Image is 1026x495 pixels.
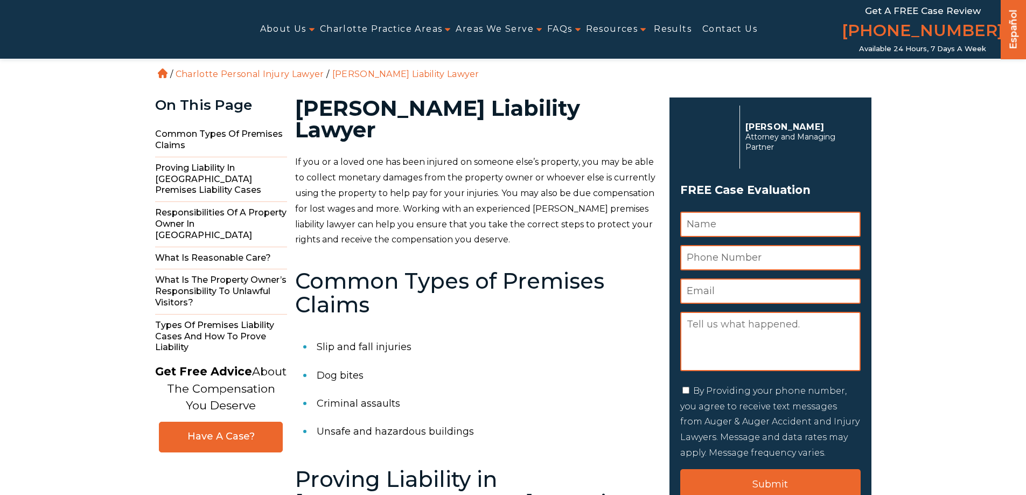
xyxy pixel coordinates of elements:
[745,132,855,152] span: Attorney and Managing Partner
[654,17,692,41] a: Results
[547,17,573,41] a: FAQs
[155,157,287,202] span: Proving Liability in [GEOGRAPHIC_DATA] Premises Liability Cases
[320,17,443,41] a: Charlotte Practice Areas
[155,202,287,247] span: Responsibilities of a Property Owner in [GEOGRAPHIC_DATA]
[155,269,287,314] span: What is the Property Owner’s Responsibility to Unlawful Visitors?
[586,17,638,41] a: Resources
[456,17,534,41] a: Areas We Serve
[317,333,657,361] li: Slip and fall injuries
[680,245,861,270] input: Phone Number
[260,17,306,41] a: About Us
[680,212,861,237] input: Name
[317,361,657,389] li: Dog bites
[159,422,283,452] a: Have A Case?
[680,110,734,164] img: Herbert Auger
[155,123,287,157] span: Common Types of Premises Claims
[330,69,482,79] li: [PERSON_NAME] Liability Lawyer
[158,68,167,78] a: Home
[859,45,986,53] span: Available 24 Hours, 7 Days a Week
[6,17,175,43] img: Auger & Auger Accident and Injury Lawyers Logo
[680,180,861,200] h3: FREE Case Evaluation
[155,363,287,414] p: About The Compensation You Deserve
[702,17,757,41] a: Contact Us
[745,122,855,132] p: [PERSON_NAME]
[155,97,287,113] div: On This Page
[155,315,287,359] span: Types of Premises Liability Cases and How to Prove Liability
[680,278,861,304] input: Email
[680,386,860,458] label: By Providing your phone number, you agree to receive text messages from Auger & Auger Accident an...
[155,247,287,270] span: What is Reasonable Care?
[865,5,981,16] span: Get a FREE Case Review
[176,69,324,79] a: Charlotte Personal Injury Lawyer
[295,155,657,248] p: If you or a loved one has been injured on someone else’s property, you may be able to collect mon...
[842,19,1003,45] a: [PHONE_NUMBER]
[155,365,252,378] strong: Get Free Advice
[295,97,657,141] h1: [PERSON_NAME] Liability Lawyer
[170,430,271,443] span: Have A Case?
[317,389,657,417] li: Criminal assaults
[317,417,657,445] li: Unsafe and hazardous buildings
[295,269,657,317] h2: Common Types of Premises Claims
